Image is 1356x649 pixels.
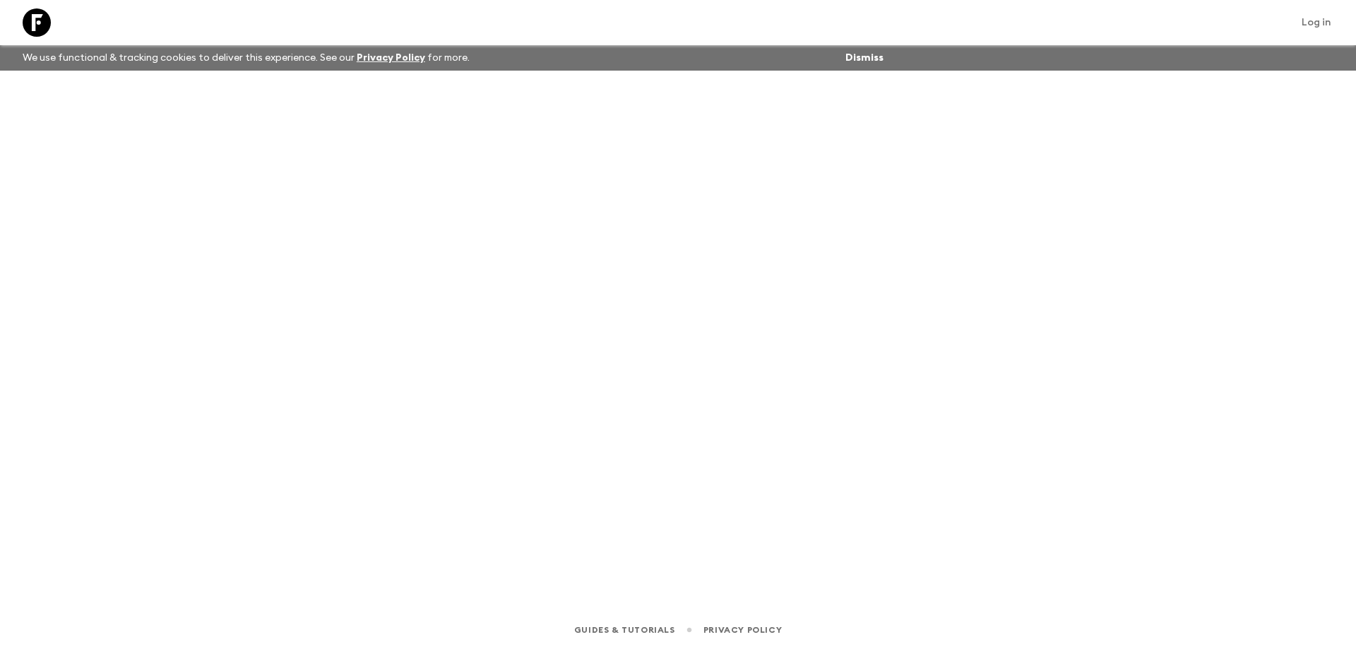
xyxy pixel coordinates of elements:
a: Guides & Tutorials [574,622,675,638]
a: Privacy Policy [357,53,425,63]
p: We use functional & tracking cookies to deliver this experience. See our for more. [17,45,475,71]
a: Log in [1294,13,1339,32]
a: Privacy Policy [703,622,782,638]
button: Dismiss [842,48,887,68]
